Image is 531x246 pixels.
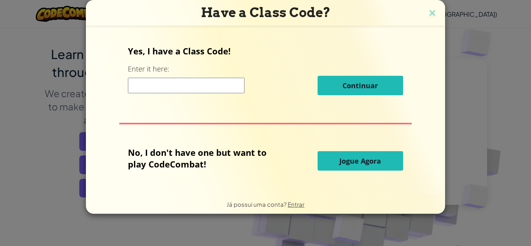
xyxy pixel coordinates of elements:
p: Yes, I have a Class Code! [128,45,403,57]
label: Enter it here: [128,64,169,74]
a: Entrar [288,201,304,208]
img: close icon [427,8,437,19]
button: Jogue Agora [318,151,403,171]
button: Continuar [318,76,403,95]
p: No, I don't have one but want to play CodeCombat! [128,147,278,170]
span: Have a Class Code? [201,5,330,20]
span: Já possui uma conta? [227,201,288,208]
span: Continuar [342,81,378,90]
span: Jogue Agora [339,156,381,166]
